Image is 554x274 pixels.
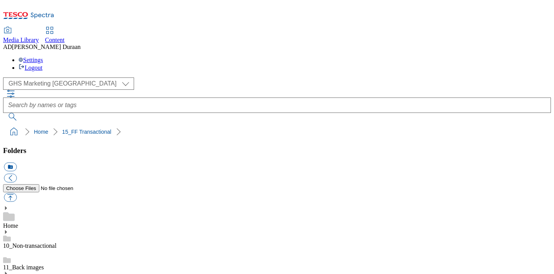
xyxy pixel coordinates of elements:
[3,264,44,271] a: 11_Back images
[3,146,551,155] h3: Folders
[3,97,551,113] input: Search by names or tags
[45,37,65,43] span: Content
[8,126,20,138] a: home
[62,129,111,135] a: 15_FF Transactional
[3,124,551,139] nav: breadcrumb
[12,44,81,50] span: [PERSON_NAME] Duraan
[3,44,12,50] span: AD
[3,37,39,43] span: Media Library
[18,64,42,71] a: Logout
[3,242,57,249] a: 10_Non-transactional
[45,27,65,44] a: Content
[34,129,48,135] a: Home
[3,27,39,44] a: Media Library
[3,222,18,229] a: Home
[18,57,43,63] a: Settings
